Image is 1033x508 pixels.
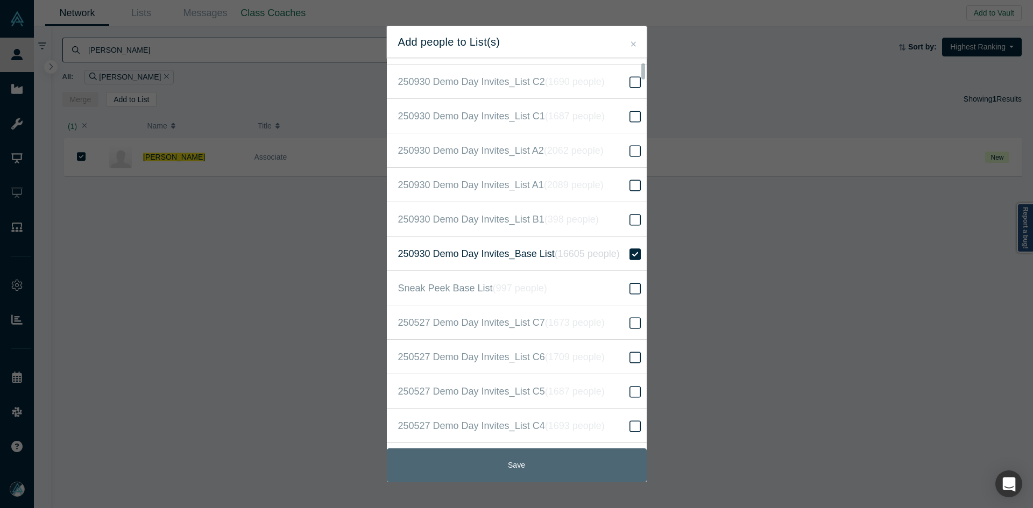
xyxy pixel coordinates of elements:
[398,281,547,296] span: Sneak Peek Base List
[493,283,547,294] i: ( 997 people )
[545,111,605,121] i: ( 1687 people )
[398,74,605,89] span: 250930 Demo Day Invites_List C2
[398,246,620,261] span: 250930 Demo Day Invites_Base List
[544,180,604,190] i: ( 2089 people )
[387,448,647,482] button: Save
[545,317,605,328] i: ( 1673 people )
[544,214,599,225] i: ( 398 people )
[398,35,635,48] h2: Add people to List(s)
[398,418,605,433] span: 250527 Demo Day Invites_List C4
[398,384,605,399] span: 250527 Demo Day Invites_List C5
[545,420,605,431] i: ( 1693 people )
[545,76,605,87] i: ( 1690 people )
[398,177,604,192] span: 250930 Demo Day Invites_List A1
[398,349,605,364] span: 250527 Demo Day Invites_List C6
[398,212,599,227] span: 250930 Demo Day Invites_List B1
[544,145,604,156] i: ( 2062 people )
[628,38,639,51] button: Close
[398,109,605,124] span: 250930 Demo Day Invites_List C1
[545,352,605,362] i: ( 1709 people )
[545,386,605,397] i: ( 1687 people )
[398,315,605,330] span: 250527 Demo Day Invites_List C7
[555,248,620,259] i: ( 16605 people )
[398,143,604,158] span: 250930 Demo Day Invites_List A2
